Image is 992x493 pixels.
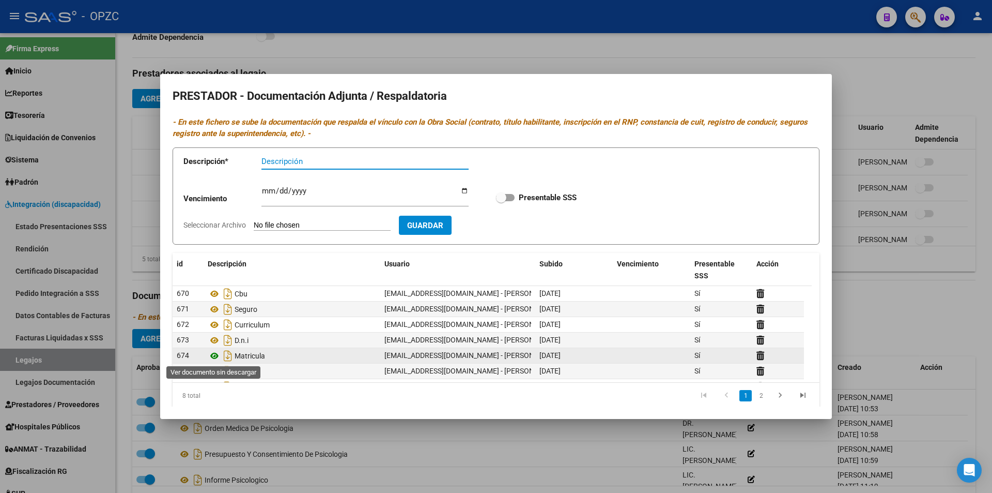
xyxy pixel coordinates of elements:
span: Sí [694,320,700,328]
datatable-header-cell: Vencimiento [613,253,690,287]
a: go to last page [793,390,813,401]
span: [DATE] [539,351,561,360]
span: Guardar [407,221,443,230]
span: Acción [756,260,779,268]
span: [EMAIL_ADDRESS][DOMAIN_NAME] - [PERSON_NAME] [384,367,560,375]
span: [EMAIL_ADDRESS][DOMAIN_NAME] - [PERSON_NAME] [384,336,560,344]
span: [EMAIL_ADDRESS][DOMAIN_NAME] - [PERSON_NAME] [384,320,560,328]
span: 673 [177,336,189,344]
span: [DATE] [539,336,561,344]
i: Descargar documento [221,332,235,349]
i: Descargar documento [221,301,235,318]
span: 672 [177,320,189,328]
div: Open Intercom Messenger [957,458,982,483]
strong: Presentable SSS [519,193,577,202]
a: 2 [755,390,767,401]
span: Sí [694,289,700,297]
span: 671 [177,305,189,313]
i: - En este fichero se sube la documentación que respalda el vínculo con la Obra Social (contrato, ... [173,117,808,139]
span: Sí [694,367,700,375]
span: Sí [694,336,700,344]
a: go to previous page [717,390,736,401]
span: Cbu [235,290,247,298]
datatable-header-cell: Subido [535,253,613,287]
span: 675 [177,367,189,375]
span: [EMAIL_ADDRESS][DOMAIN_NAME] - [PERSON_NAME] [384,305,560,313]
span: Vencimiento [617,260,659,268]
datatable-header-cell: id [173,253,204,287]
span: Seguro [235,305,257,313]
span: [DATE] [539,320,561,328]
span: Titulo [235,367,253,376]
span: [DATE] [539,367,561,375]
li: page 1 [738,387,753,405]
datatable-header-cell: Presentable SSS [690,253,752,287]
datatable-header-cell: Acción [752,253,804,287]
i: Descargar documento [221,363,235,380]
span: Matricula [235,352,265,360]
a: 1 [739,390,752,401]
span: Usuario [384,260,410,268]
span: [EMAIL_ADDRESS][DOMAIN_NAME] - [PERSON_NAME] [384,289,560,297]
li: page 2 [753,387,769,405]
p: Descripción [183,156,261,168]
span: Sí [694,351,700,360]
span: [DATE] [539,305,561,313]
span: Subido [539,260,563,268]
span: Seleccionar Archivo [183,221,246,229]
span: [EMAIL_ADDRESS][DOMAIN_NAME] - [PERSON_NAME] [384,351,560,360]
datatable-header-cell: Usuario [380,253,535,287]
datatable-header-cell: Descripción [204,253,380,287]
span: [DATE] [539,289,561,297]
p: Vencimiento [183,193,261,205]
i: Descargar documento [221,348,235,364]
span: Descripción [208,260,246,268]
span: 674 [177,351,189,360]
span: id [177,260,183,268]
span: Sí [694,305,700,313]
div: 8 total [173,383,300,409]
button: Guardar [399,216,452,235]
span: Presentable SSS [694,260,735,280]
i: Descargar documento [221,317,235,333]
h2: PRESTADOR - Documentación Adjunta / Respaldatoria [173,86,819,106]
a: go to next page [770,390,790,401]
span: Curriculum [235,321,270,329]
span: 670 [177,289,189,297]
span: D.n.i [235,336,249,345]
i: Descargar documento [221,286,235,302]
a: go to first page [694,390,714,401]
